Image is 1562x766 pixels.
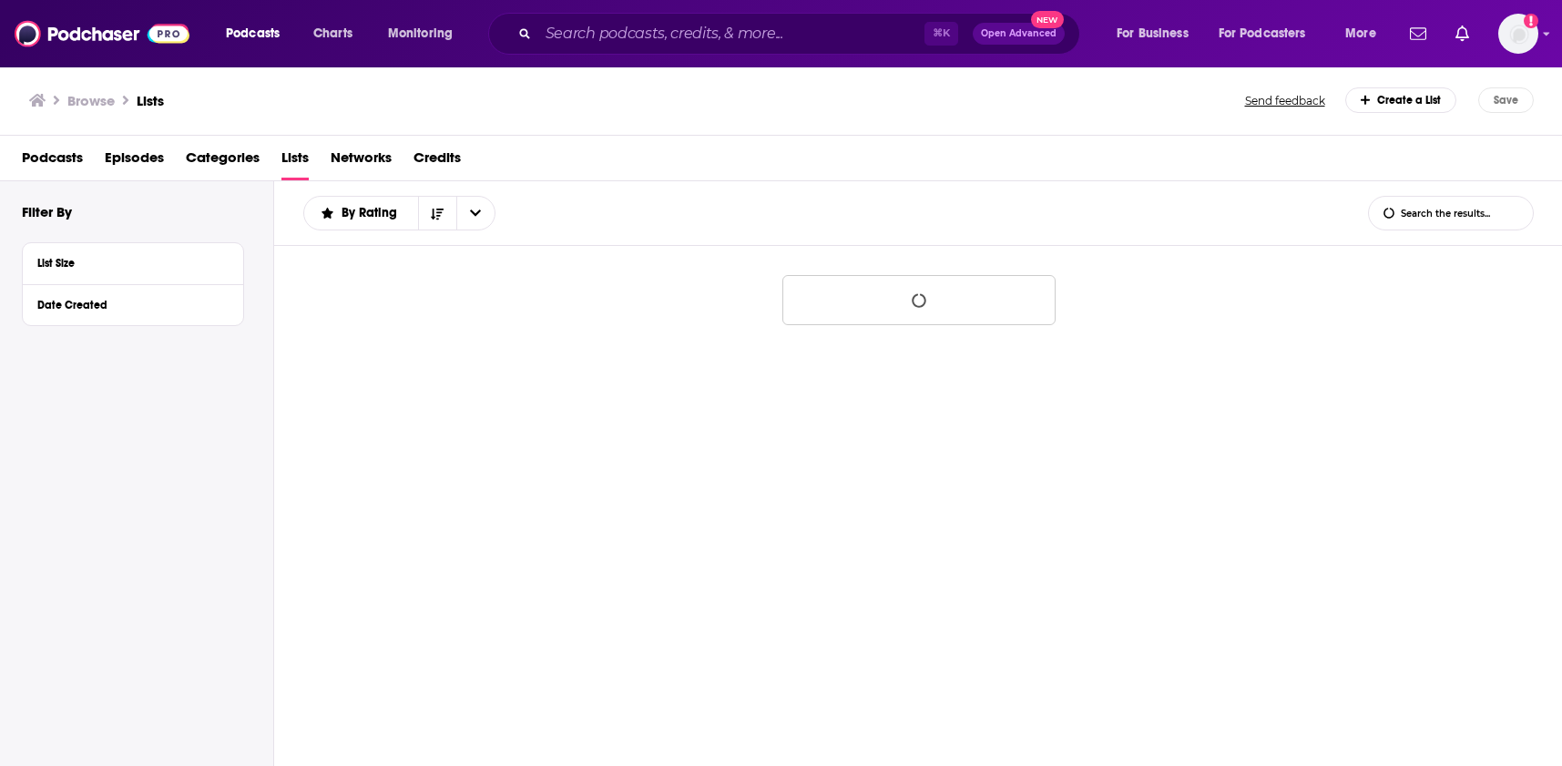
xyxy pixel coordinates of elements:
button: Open AdvancedNew [973,23,1065,45]
a: Credits [413,143,461,180]
img: Podchaser - Follow, Share and Rate Podcasts [15,16,189,51]
a: Networks [331,143,392,180]
button: Save [1478,87,1534,113]
a: Lists [281,143,309,180]
span: Charts [313,21,352,46]
div: List Size [37,257,217,270]
button: open menu [375,19,476,48]
button: open menu [213,19,303,48]
a: Charts [301,19,363,48]
span: Logged in as simonkids1 [1498,14,1538,54]
div: Create a List [1345,87,1457,113]
img: User Profile [1498,14,1538,54]
div: Search podcasts, credits, & more... [505,13,1097,55]
span: For Business [1117,21,1189,46]
span: Open Advanced [981,29,1057,38]
span: By Rating [342,207,403,220]
span: New [1031,11,1064,28]
a: Categories [186,143,260,180]
span: More [1345,21,1376,46]
input: Search podcasts, credits, & more... [538,19,924,48]
button: open menu [1104,19,1211,48]
h2: Filter By [22,203,72,220]
button: Show profile menu [1498,14,1538,54]
span: Podcasts [226,21,280,46]
button: Date Created [37,292,229,315]
span: Monitoring [388,21,453,46]
a: Episodes [105,143,164,180]
h2: Choose List sort [303,196,495,230]
span: For Podcasters [1219,21,1306,46]
button: open menu [304,207,418,220]
a: Show notifications dropdown [1403,18,1434,49]
div: Date Created [37,299,217,312]
a: Show notifications dropdown [1448,18,1476,49]
button: open menu [456,197,495,230]
button: Loading [782,275,1056,325]
h3: Browse [67,92,115,109]
span: ⌘ K [924,22,958,46]
button: open menu [1332,19,1399,48]
button: List Size [37,250,229,273]
svg: Add a profile image [1524,14,1538,28]
a: Lists [137,92,164,109]
button: Sort Direction [418,197,456,230]
a: Podcasts [22,143,83,180]
button: open menu [1207,19,1332,48]
button: Send feedback [1240,93,1331,108]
